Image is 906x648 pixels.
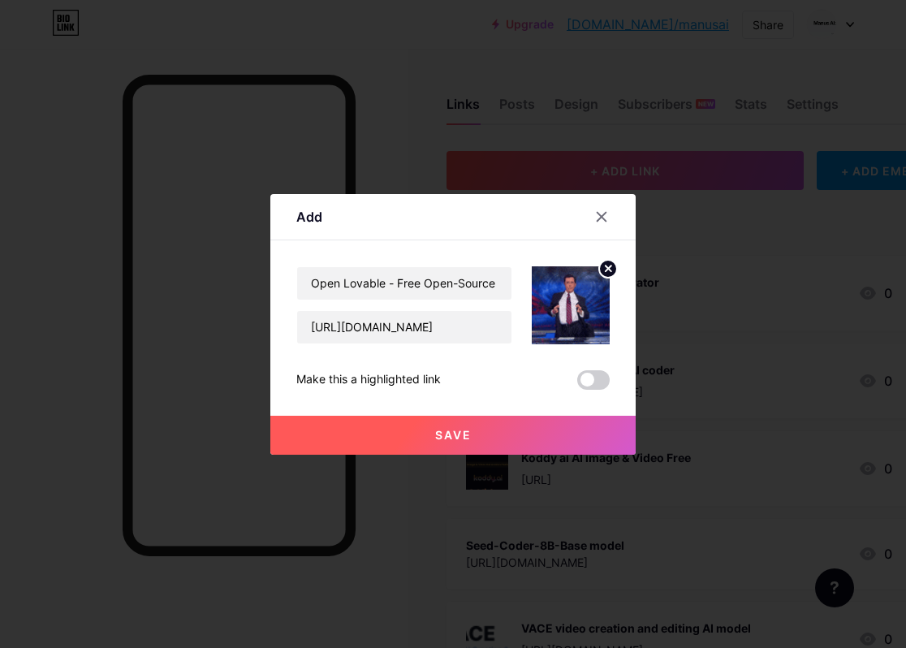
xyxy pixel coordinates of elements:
img: link_thumbnail [532,266,610,344]
input: URL [297,311,511,343]
button: Save [270,416,636,455]
div: Add [296,207,322,227]
input: Title [297,267,511,300]
div: Make this a highlighted link [296,370,441,390]
span: Save [435,428,472,442]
